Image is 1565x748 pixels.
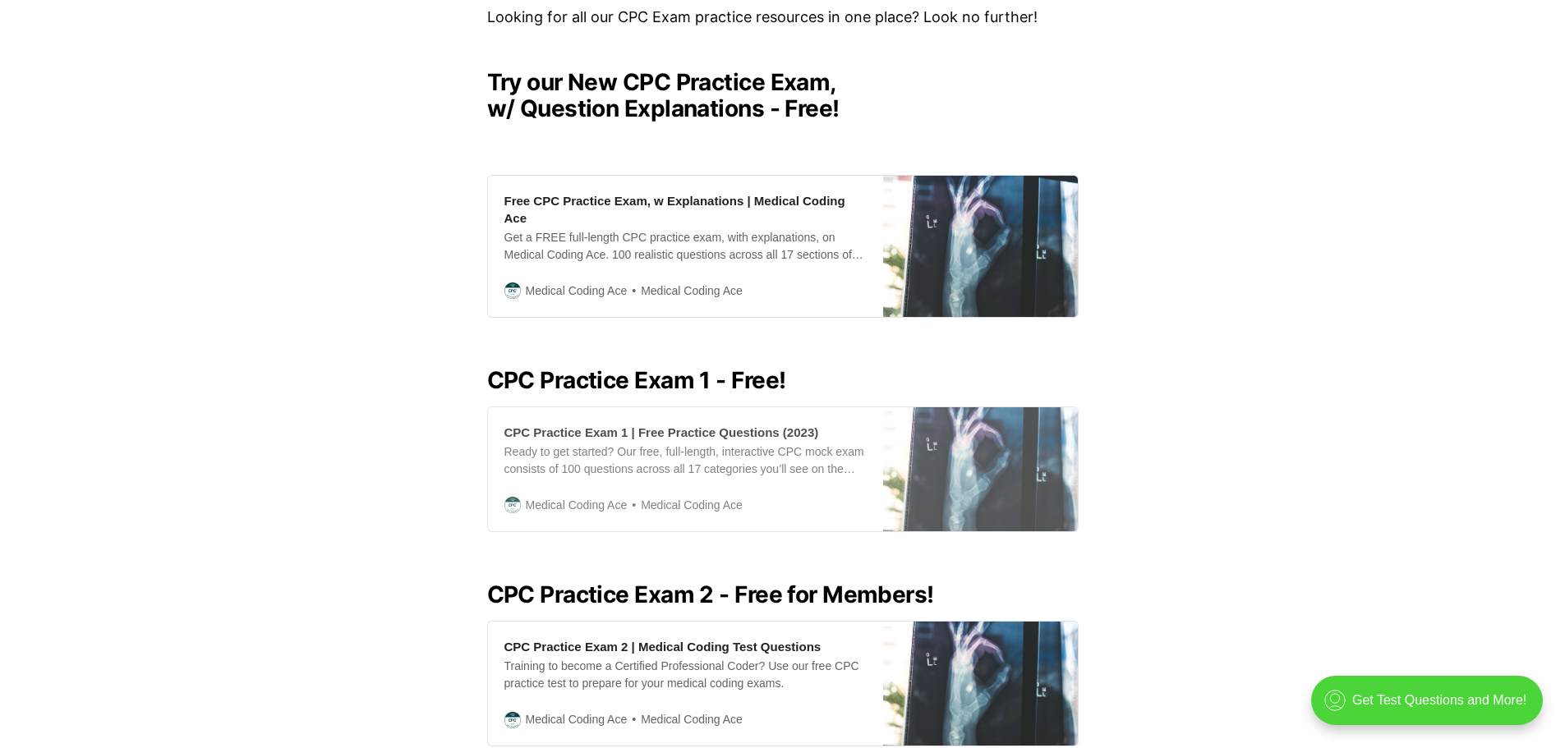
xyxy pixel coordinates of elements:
[487,406,1079,532] a: CPC Practice Exam 1 | Free Practice Questions (2023)Ready to get started? Our free, full-length, ...
[487,621,1079,746] a: CPC Practice Exam 2 | Medical Coding Test QuestionsTraining to become a Certified Professional Co...
[627,496,743,515] span: Medical Coding Ace
[1297,668,1565,748] iframe: portal-trigger
[504,192,867,227] div: Free CPC Practice Exam, w Explanations | Medical Coding Ace
[526,282,628,300] span: Medical Coding Ace
[504,424,819,441] div: CPC Practice Exam 1 | Free Practice Questions (2023)
[487,581,1079,608] h2: CPC Practice Exam 2 - Free for Members!
[487,175,1079,318] a: Free CPC Practice Exam, w Explanations | Medical Coding AceGet a FREE full-length CPC practice ex...
[487,69,1079,122] h2: Try our New CPC Practice Exam, w/ Question Explanations - Free!
[504,658,867,692] div: Training to become a Certified Professional Coder? Use our free CPC practice test to prepare for ...
[487,6,1079,30] p: Looking for all our CPC Exam practice resources in one place? Look no further!
[504,638,822,655] div: CPC Practice Exam 2 | Medical Coding Test Questions
[526,710,628,728] span: Medical Coding Ace
[504,229,867,264] div: Get a FREE full-length CPC practice exam, with explanations, on Medical Coding Ace. 100 realistic...
[504,443,867,478] div: Ready to get started? Our free, full-length, interactive CPC mock exam consists of 100 questions ...
[526,496,628,514] span: Medical Coding Ace
[627,282,743,301] span: Medical Coding Ace
[627,710,743,729] span: Medical Coding Ace
[487,367,1079,393] h2: CPC Practice Exam 1 - Free!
